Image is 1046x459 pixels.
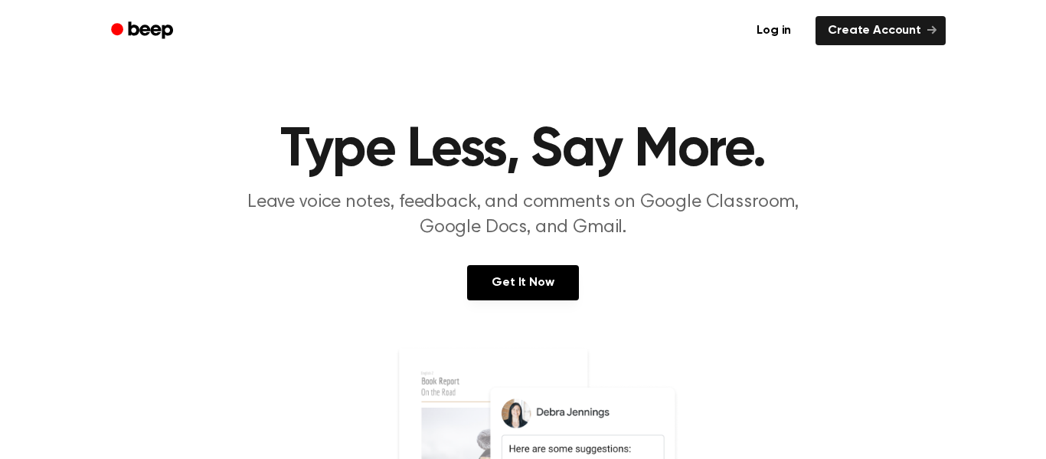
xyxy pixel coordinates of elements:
a: Log in [741,13,806,48]
a: Create Account [816,16,946,45]
a: Get It Now [467,265,578,300]
h1: Type Less, Say More. [131,123,915,178]
a: Beep [100,16,187,46]
p: Leave voice notes, feedback, and comments on Google Classroom, Google Docs, and Gmail. [229,190,817,241]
